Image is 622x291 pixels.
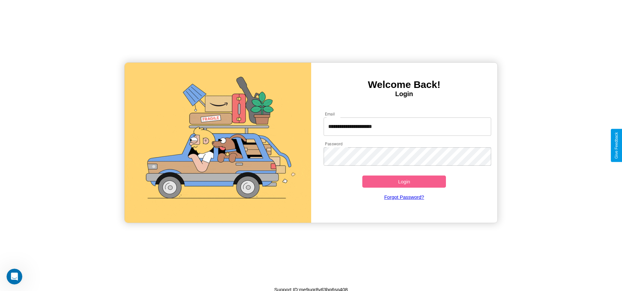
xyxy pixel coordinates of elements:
label: Password [325,141,342,147]
label: Email [325,111,335,117]
div: Give Feedback [614,132,619,159]
img: gif [125,63,311,223]
a: Forgot Password? [320,188,488,206]
button: Login [362,176,446,188]
h3: Welcome Back! [311,79,497,90]
h4: Login [311,90,497,98]
iframe: Intercom live chat [7,269,22,284]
